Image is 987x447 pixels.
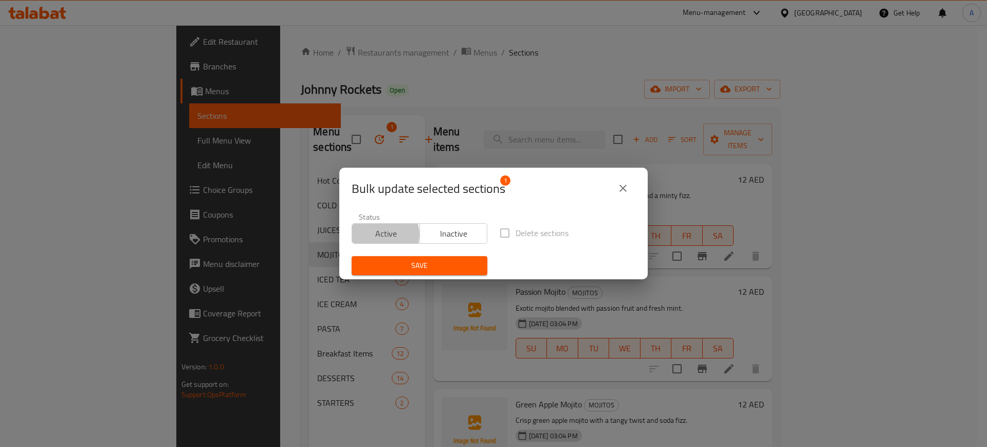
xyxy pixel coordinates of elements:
span: 1 [500,175,510,186]
span: Delete sections [516,227,569,239]
button: Active [352,223,420,244]
span: Selected section count [352,181,505,197]
button: Inactive [419,223,488,244]
button: close [611,176,635,201]
span: Active [356,226,416,241]
button: Save [352,256,487,275]
span: Save [360,259,479,272]
span: Inactive [424,226,484,241]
